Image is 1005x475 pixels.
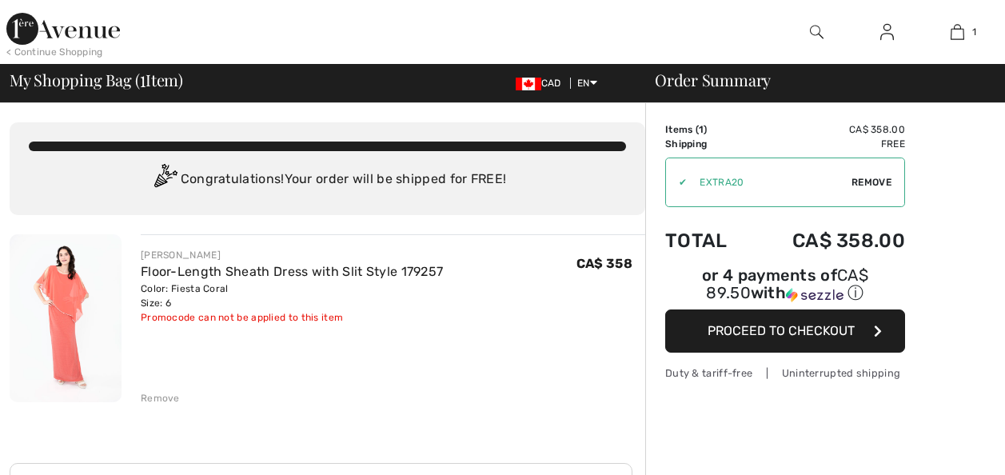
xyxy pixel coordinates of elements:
div: < Continue Shopping [6,45,103,59]
span: 1 [140,68,146,89]
div: or 4 payments ofCA$ 89.50withSezzle Click to learn more about Sezzle [665,268,905,309]
td: CA$ 358.00 [750,122,905,137]
span: CA$ 89.50 [706,265,868,302]
div: Duty & tariff-free | Uninterrupted shipping [665,365,905,381]
img: 1ère Avenue [6,13,120,45]
div: Promocode can not be applied to this item [141,310,443,325]
img: Canadian Dollar [516,78,541,90]
td: Total [665,214,750,268]
div: Order Summary [636,72,995,88]
img: My Bag [951,22,964,42]
div: or 4 payments of with [665,268,905,304]
input: Promo code [687,158,851,206]
img: search the website [810,22,824,42]
img: My Info [880,22,894,42]
img: Congratulation2.svg [149,164,181,196]
td: Items ( ) [665,122,750,137]
span: CA$ 358 [576,256,632,271]
div: [PERSON_NAME] [141,248,443,262]
div: Congratulations! Your order will be shipped for FREE! [29,164,626,196]
a: Sign In [867,22,907,42]
div: Color: Fiesta Coral Size: 6 [141,281,443,310]
div: Remove [141,391,180,405]
td: Shipping [665,137,750,151]
span: 1 [972,25,976,39]
span: My Shopping Bag ( Item) [10,72,183,88]
img: Sezzle [786,288,843,302]
div: ✔ [666,175,687,190]
span: 1 [699,124,704,135]
button: Proceed to Checkout [665,309,905,353]
img: Floor-Length Sheath Dress with Slit Style 179257 [10,234,122,402]
span: Proceed to Checkout [708,323,855,338]
span: CAD [516,78,568,89]
a: 1 [923,22,991,42]
a: Floor-Length Sheath Dress with Slit Style 179257 [141,264,443,279]
span: EN [577,78,597,89]
td: Free [750,137,905,151]
td: CA$ 358.00 [750,214,905,268]
span: Remove [851,175,891,190]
